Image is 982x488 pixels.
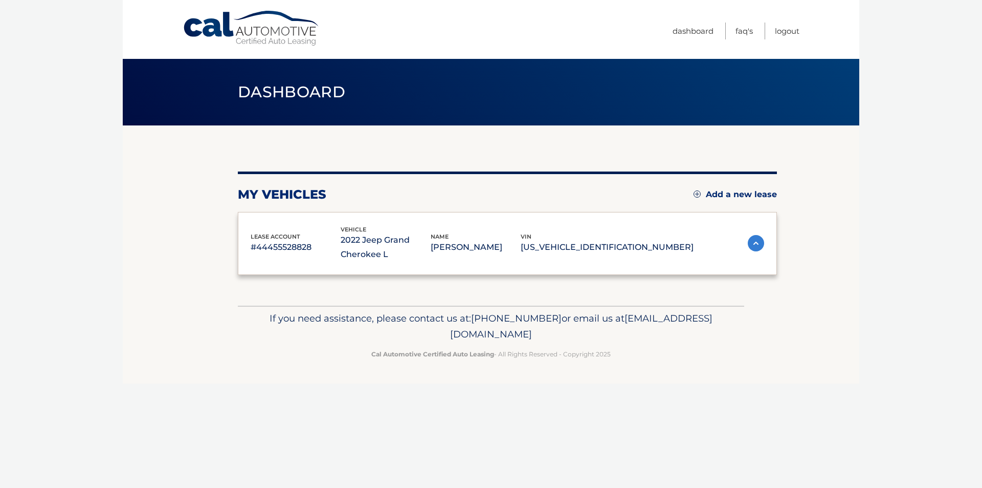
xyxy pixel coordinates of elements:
p: [US_VEHICLE_IDENTIFICATION_NUMBER] [521,240,694,254]
span: vin [521,233,531,240]
img: accordion-active.svg [748,235,764,251]
span: [PHONE_NUMBER] [471,312,562,324]
a: Add a new lease [694,189,777,200]
p: If you need assistance, please contact us at: or email us at [244,310,738,343]
span: lease account [251,233,300,240]
p: - All Rights Reserved - Copyright 2025 [244,349,738,359]
span: name [431,233,449,240]
a: FAQ's [735,23,753,39]
img: add.svg [694,190,701,198]
p: [PERSON_NAME] [431,240,521,254]
a: Cal Automotive [183,10,321,47]
p: #44455528828 [251,240,341,254]
strong: Cal Automotive Certified Auto Leasing [371,350,494,358]
a: Logout [775,23,799,39]
a: Dashboard [673,23,713,39]
span: Dashboard [238,82,345,101]
h2: my vehicles [238,187,326,202]
span: vehicle [341,226,366,233]
p: 2022 Jeep Grand Cherokee L [341,233,431,262]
